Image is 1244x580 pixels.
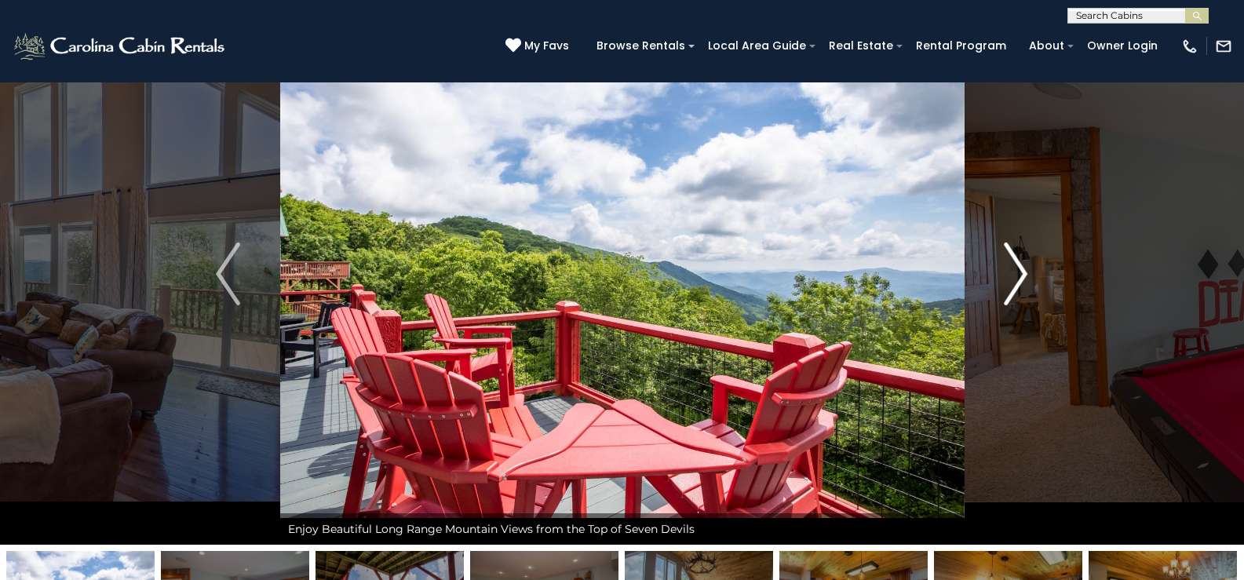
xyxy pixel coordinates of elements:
a: Browse Rentals [589,34,693,58]
a: Rental Program [908,34,1014,58]
a: My Favs [505,38,573,55]
div: Enjoy Beautiful Long Range Mountain Views from the Top of Seven Devils [280,513,965,545]
img: arrow [216,243,239,305]
a: Local Area Guide [700,34,814,58]
img: mail-regular-white.png [1215,38,1232,55]
img: phone-regular-white.png [1181,38,1198,55]
button: Next [964,3,1067,545]
img: arrow [1004,243,1027,305]
span: My Favs [524,38,569,54]
a: Owner Login [1079,34,1166,58]
button: Previous [176,3,279,545]
a: About [1021,34,1072,58]
a: Real Estate [821,34,901,58]
img: White-1-2.png [12,31,229,62]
